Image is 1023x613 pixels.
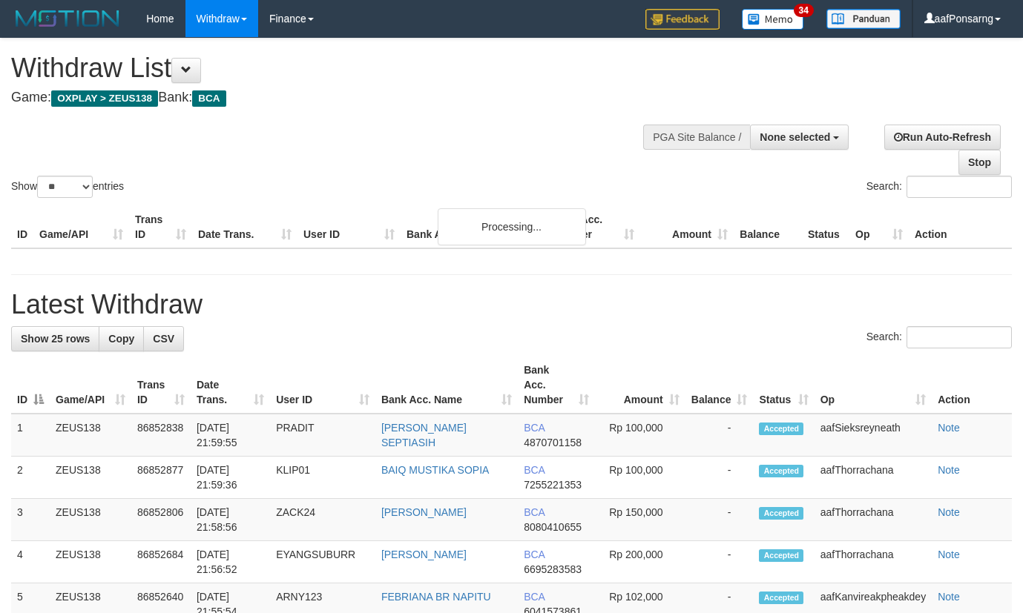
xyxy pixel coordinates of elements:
[297,206,401,248] th: User ID
[685,414,754,457] td: -
[131,414,191,457] td: 86852838
[547,206,640,248] th: Bank Acc. Number
[909,206,1012,248] th: Action
[802,206,849,248] th: Status
[524,591,545,603] span: BCA
[50,499,131,541] td: ZEUS138
[11,206,33,248] th: ID
[524,437,582,448] span: Copy 4870701158 to clipboard
[518,357,595,414] th: Bank Acc. Number: activate to sort column ascending
[21,333,90,345] span: Show 25 rows
[524,479,582,491] span: Copy 7255221353 to clipboard
[907,176,1012,198] input: Search:
[524,464,545,476] span: BCA
[595,357,685,414] th: Amount: activate to sort column ascending
[11,414,50,457] td: 1
[381,464,489,476] a: BAIQ MUSTIKA SOPIA
[815,357,932,414] th: Op: activate to sort column ascending
[932,357,1012,414] th: Action
[11,541,50,583] td: 4
[50,457,131,499] td: ZEUS138
[381,591,491,603] a: FEBRIANA BR NAPITU
[524,506,545,518] span: BCA
[595,457,685,499] td: Rp 100,000
[938,549,960,560] a: Note
[270,414,375,457] td: PRADIT
[191,357,270,414] th: Date Trans.: activate to sort column ascending
[685,457,754,499] td: -
[191,541,270,583] td: [DATE] 21:56:52
[734,206,802,248] th: Balance
[11,90,667,105] h4: Game: Bank:
[794,4,814,17] span: 34
[129,206,192,248] th: Trans ID
[524,549,545,560] span: BCA
[131,541,191,583] td: 86852684
[11,7,124,30] img: MOTION_logo.png
[685,357,754,414] th: Balance: activate to sort column ascending
[11,176,124,198] label: Show entries
[759,423,803,435] span: Accepted
[815,457,932,499] td: aafThorrachana
[270,541,375,583] td: EYANGSUBURR
[645,9,720,30] img: Feedback.jpg
[50,541,131,583] td: ZEUS138
[438,208,586,245] div: Processing...
[270,357,375,414] th: User ID: activate to sort column ascending
[826,9,901,29] img: panduan.png
[11,53,667,83] h1: Withdraw List
[815,541,932,583] td: aafThorrachana
[595,541,685,583] td: Rp 200,000
[108,333,134,345] span: Copy
[192,90,226,107] span: BCA
[907,326,1012,348] input: Search:
[191,414,270,457] td: [DATE] 21:59:55
[815,414,932,457] td: aafSieksreyneath
[685,541,754,583] td: -
[958,150,1001,175] a: Stop
[849,206,909,248] th: Op
[401,206,547,248] th: Bank Acc. Name
[270,499,375,541] td: ZACK24
[759,507,803,520] span: Accepted
[524,422,545,434] span: BCA
[270,457,375,499] td: KLIP01
[759,549,803,562] span: Accepted
[381,506,467,518] a: [PERSON_NAME]
[381,549,467,560] a: [PERSON_NAME]
[938,506,960,518] a: Note
[11,499,50,541] td: 3
[866,176,1012,198] label: Search:
[595,499,685,541] td: Rp 150,000
[11,357,50,414] th: ID: activate to sort column descending
[595,414,685,457] td: Rp 100,000
[759,465,803,477] span: Accepted
[191,457,270,499] td: [DATE] 21:59:36
[524,521,582,533] span: Copy 8080410655 to clipboard
[131,499,191,541] td: 86852806
[131,357,191,414] th: Trans ID: activate to sort column ascending
[938,591,960,603] a: Note
[938,422,960,434] a: Note
[99,326,144,351] a: Copy
[643,125,750,150] div: PGA Site Balance /
[143,326,184,351] a: CSV
[51,90,158,107] span: OXPLAY > ZEUS138
[938,464,960,476] a: Note
[11,326,99,351] a: Show 25 rows
[11,290,1012,319] h1: Latest Withdraw
[884,125,1001,150] a: Run Auto-Refresh
[191,499,270,541] td: [DATE] 21:58:56
[37,176,93,198] select: Showentries
[759,592,803,604] span: Accepted
[524,563,582,575] span: Copy 6695283583 to clipboard
[33,206,129,248] th: Game/API
[50,357,131,414] th: Game/API: activate to sort column ascending
[815,499,932,541] td: aafThorrachana
[50,414,131,457] td: ZEUS138
[375,357,518,414] th: Bank Acc. Name: activate to sort column ascending
[750,125,849,150] button: None selected
[760,131,830,143] span: None selected
[685,499,754,541] td: -
[753,357,814,414] th: Status: activate to sort column ascending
